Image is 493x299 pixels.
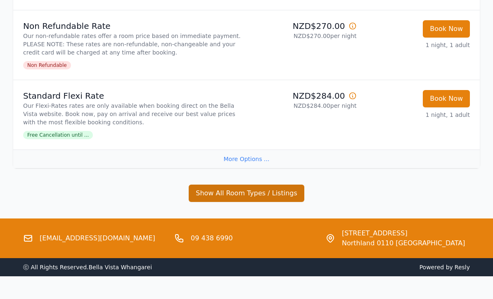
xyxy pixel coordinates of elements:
[423,21,470,38] button: Book Now
[13,150,480,168] div: More Options ...
[342,229,465,239] span: [STREET_ADDRESS]
[250,102,357,110] p: NZD$284.00 per night
[423,90,470,108] button: Book Now
[189,185,304,202] button: Show All Room Types / Listings
[250,263,470,272] span: Powered by
[23,264,152,271] span: ⓒ All Rights Reserved. Bella Vista Whangarei
[250,32,357,40] p: NZD$270.00 per night
[23,21,243,32] p: Non Refundable Rate
[250,90,357,102] p: NZD$284.00
[23,90,243,102] p: Standard Flexi Rate
[23,102,243,127] p: Our Flexi-Rates rates are only available when booking direct on the Bella Vista website. Book now...
[23,32,243,57] p: Our non-refundable rates offer a room price based on immediate payment. PLEASE NOTE: These rates ...
[455,264,470,271] a: Resly
[40,234,155,244] a: [EMAIL_ADDRESS][DOMAIN_NAME]
[250,21,357,32] p: NZD$270.00
[23,131,93,140] span: Free Cancellation until ...
[342,239,465,249] span: Northland 0110 [GEOGRAPHIC_DATA]
[23,62,71,70] span: Non Refundable
[191,234,233,244] a: 09 438 6990
[363,111,470,119] p: 1 night, 1 adult
[363,41,470,50] p: 1 night, 1 adult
